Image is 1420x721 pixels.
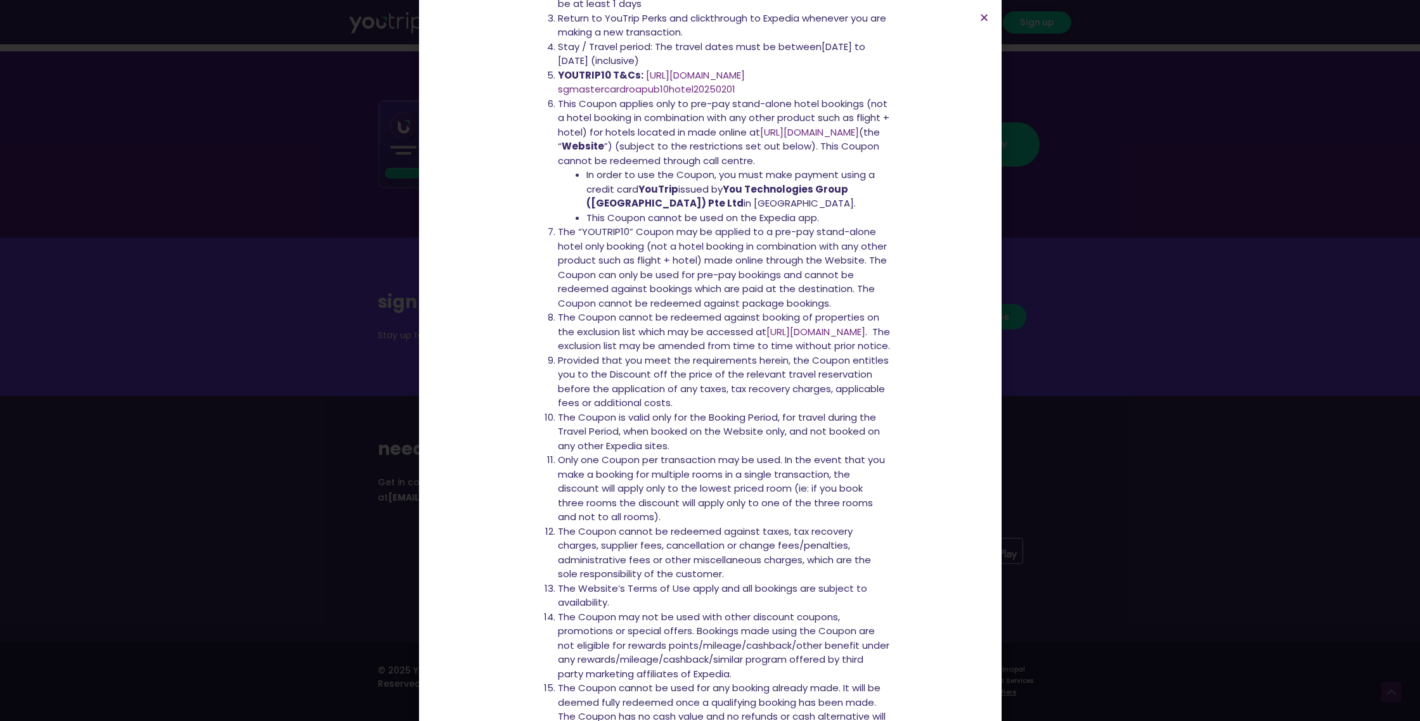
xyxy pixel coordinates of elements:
span: This Coupon applies only to pre-pay stand-alone hotel bookings (not a hotel booking in combinatio... [558,97,889,139]
span: ”) (subject to the restrictions set out below). This Coupon cannot be redeemed through call centre. [558,139,879,167]
span: issued by [678,182,723,196]
span: The Coupon is valid only for the Booking Period, for travel during the Travel Period, when booked... [558,411,880,452]
span: The Coupon cannot be redeemed against taxes, tax recovery charges, supplier fees, cancellation or... [558,525,871,581]
span: Only one Coupon per transaction may be used. In the event that you make a booking for multiple ro... [558,453,885,523]
a: sgmastercardroapub10hotel20250201 [558,82,735,96]
b: Website [562,139,604,153]
span: (the “ [558,125,880,153]
b: You Technologies Group ([GEOGRAPHIC_DATA]) Pte Ltd [586,182,848,210]
span: Stay / Travel period: The travel dates must be between [558,40,822,53]
a: [URL][DOMAIN_NAME] [766,325,865,338]
span: Return to YouTrip Perks and clickthrough to Expedia whenever you are making a new transaction. [558,11,886,39]
a: [URL][DOMAIN_NAME] [646,68,745,82]
b: YOUTRIP10 T&Cs: [558,68,643,82]
span: Provided that you meet the requirements herein, the Coupon entitles you to the Discount off the p... [558,354,889,410]
span: The Website’s Terms of Use apply and all bookings are subject to availability. [558,582,867,609]
span: This Coupon cannot be used on the Expedia app. [586,211,819,224]
span: The “YOUTRIP10” Coupon may be applied to a pre-pay stand-alone hotel only booking (not a hotel bo... [558,225,887,310]
span: In order to use the Coupon, you must make payment using a credit card [586,168,875,196]
a: [URL][DOMAIN_NAME] [760,125,859,139]
span: The Coupon cannot be redeemed against booking of properties on the exclusion list which may be ac... [558,310,879,338]
b: YouTrip [638,182,678,196]
span: The Coupon may not be used with other discount coupons, promotions or special offers. Bookings ma... [558,610,889,680]
a: Close [979,13,989,22]
span: in [GEOGRAPHIC_DATA]. [744,196,856,210]
li: [DATE] to [DATE] (inclusive) [558,40,891,68]
span: . The exclusion list may be amended from time to time without prior notice. [558,325,890,353]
